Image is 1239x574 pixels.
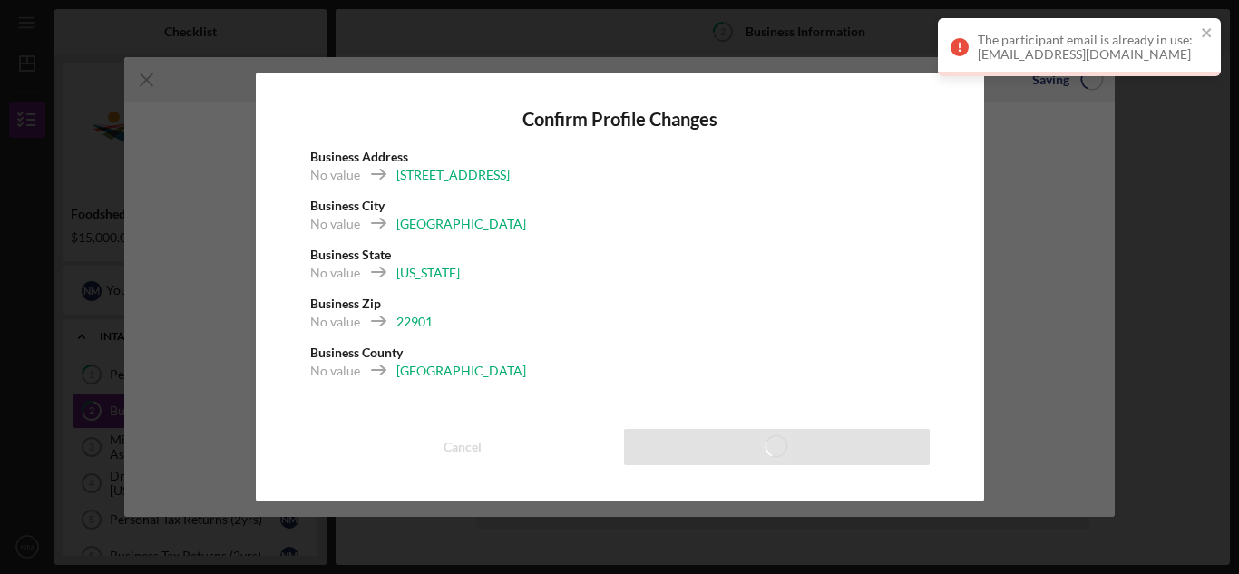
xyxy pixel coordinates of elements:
b: Business County [310,345,403,360]
div: No value [310,166,360,184]
b: Business State [310,247,391,262]
div: Cancel [444,429,482,465]
button: Cancel [310,429,616,465]
button: Save [624,429,930,465]
b: Business City [310,198,385,213]
div: [STREET_ADDRESS] [396,166,510,184]
div: [GEOGRAPHIC_DATA] [396,215,526,233]
div: 22901 [396,313,433,331]
div: The participant email is already in use: [EMAIL_ADDRESS][DOMAIN_NAME] [978,33,1195,62]
div: [GEOGRAPHIC_DATA] [396,362,526,380]
div: No value [310,313,360,331]
div: No value [310,362,360,380]
button: close [1201,25,1214,43]
b: Business Address [310,149,408,164]
b: Business Zip [310,296,381,311]
div: No value [310,264,360,282]
div: [US_STATE] [396,264,460,282]
div: No value [310,215,360,233]
h4: Confirm Profile Changes [310,109,930,130]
